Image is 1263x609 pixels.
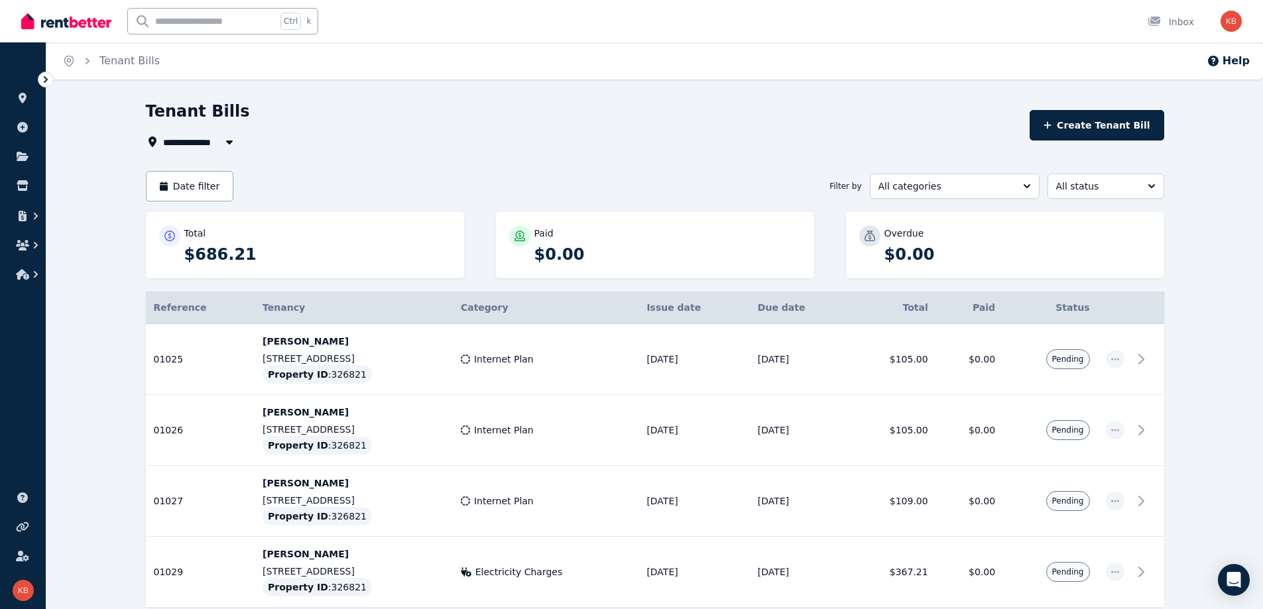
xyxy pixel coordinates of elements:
[850,292,936,324] th: Total
[884,227,924,240] p: Overdue
[936,537,1003,608] td: $0.00
[1048,174,1164,199] button: All status
[474,494,534,508] span: Internet Plan
[638,395,749,466] td: [DATE]
[1052,567,1084,577] span: Pending
[13,580,34,601] img: Ky Best
[263,476,445,490] p: [PERSON_NAME]
[263,365,372,384] div: : 326821
[474,423,534,437] span: Internet Plan
[263,352,445,365] p: [STREET_ADDRESS]
[750,324,850,395] td: [DATE]
[99,54,160,67] a: Tenant Bills
[154,354,184,364] span: 01025
[884,244,1151,265] p: $0.00
[1052,425,1084,435] span: Pending
[154,302,207,313] span: Reference
[154,496,184,506] span: 01027
[850,395,936,466] td: $105.00
[263,565,445,578] p: [STREET_ADDRESS]
[1030,110,1164,140] button: Create Tenant Bill
[850,324,936,395] td: $105.00
[46,42,176,80] nav: Breadcrumb
[21,11,111,31] img: RentBetter
[453,292,638,324] th: Category
[1052,354,1084,364] span: Pending
[154,567,184,577] span: 01029
[268,510,328,523] span: Property ID
[255,292,453,324] th: Tenancy
[268,581,328,594] span: Property ID
[829,181,861,192] span: Filter by
[850,537,936,608] td: $367.21
[263,436,372,455] div: : 326821
[184,227,206,240] p: Total
[638,466,749,537] td: [DATE]
[750,537,850,608] td: [DATE]
[474,353,534,366] span: Internet Plan
[146,101,250,122] h1: Tenant Bills
[1207,53,1250,69] button: Help
[1218,564,1250,596] div: Open Intercom Messenger
[263,335,445,348] p: [PERSON_NAME]
[870,174,1040,199] button: All categories
[750,292,850,324] th: Due date
[534,227,554,240] p: Paid
[263,578,372,596] div: : 326821
[268,368,328,381] span: Property ID
[850,466,936,537] td: $109.00
[750,466,850,537] td: [DATE]
[1221,11,1242,32] img: Ky Best
[1056,180,1137,193] span: All status
[263,406,445,419] p: [PERSON_NAME]
[1148,15,1194,28] div: Inbox
[263,423,445,436] p: [STREET_ADDRESS]
[878,180,1012,193] span: All categories
[638,537,749,608] td: [DATE]
[184,244,451,265] p: $686.21
[263,494,445,507] p: [STREET_ADDRESS]
[268,439,328,452] span: Property ID
[1052,496,1084,506] span: Pending
[280,13,301,30] span: Ctrl
[534,244,801,265] p: $0.00
[154,425,184,435] span: 01026
[936,466,1003,537] td: $0.00
[936,292,1003,324] th: Paid
[146,171,234,201] button: Date filter
[263,507,372,526] div: : 326821
[1003,292,1097,324] th: Status
[936,324,1003,395] td: $0.00
[936,395,1003,466] td: $0.00
[638,292,749,324] th: Issue date
[306,16,311,27] span: k
[263,547,445,561] p: [PERSON_NAME]
[475,565,563,579] span: Electricity Charges
[750,395,850,466] td: [DATE]
[638,324,749,395] td: [DATE]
